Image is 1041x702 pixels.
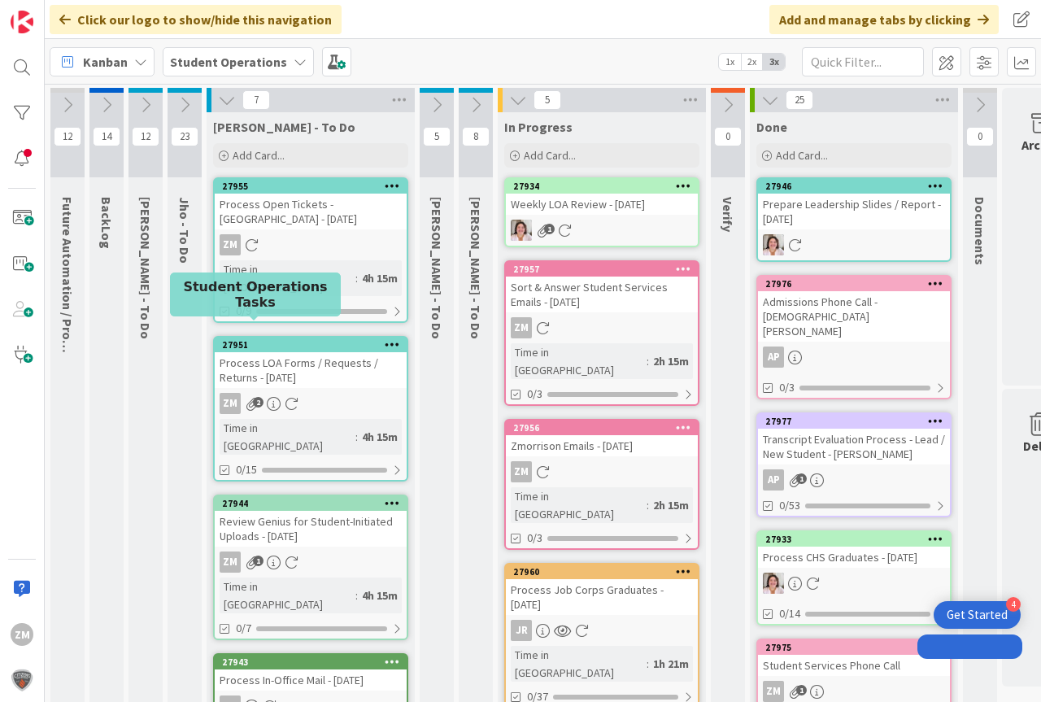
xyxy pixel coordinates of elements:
[423,127,451,146] span: 5
[504,119,573,135] span: In Progress
[544,224,555,234] span: 1
[506,317,698,338] div: ZM
[506,179,698,194] div: 27934
[786,90,813,110] span: 25
[758,277,950,291] div: 27976
[220,393,241,414] div: ZM
[649,496,693,514] div: 2h 15m
[763,234,784,255] img: EW
[758,469,950,491] div: AP
[98,197,115,249] span: BackLog
[796,473,807,484] span: 1
[242,90,270,110] span: 7
[506,262,698,312] div: 27957Sort & Answer Student Services Emails - [DATE]
[513,422,698,434] div: 27956
[132,127,159,146] span: 12
[758,640,950,655] div: 27975
[215,393,407,414] div: ZM
[355,269,358,287] span: :
[358,269,402,287] div: 4h 15m
[176,197,193,264] span: Jho - To Do
[758,681,950,702] div: ZM
[647,655,649,673] span: :
[213,177,408,323] a: 27955Process Open Tickets - [GEOGRAPHIC_DATA] - [DATE]ZMTime in [GEOGRAPHIC_DATA]:4h 15m0/9
[215,234,407,255] div: ZM
[649,352,693,370] div: 2h 15m
[972,197,988,265] span: Documents
[506,194,698,215] div: Weekly LOA Review - [DATE]
[719,54,741,70] span: 1x
[506,565,698,615] div: 27960Process Job Corps Graduates - [DATE]
[649,655,693,673] div: 1h 21m
[468,197,484,339] span: Amanda - To Do
[506,179,698,215] div: 27934Weekly LOA Review - [DATE]
[758,414,950,464] div: 27977Transcript Evaluation Process - Lead / New Student - [PERSON_NAME]
[11,669,33,691] img: avatar
[758,234,950,255] div: EW
[758,347,950,368] div: AP
[741,54,763,70] span: 2x
[796,685,807,695] span: 1
[220,419,355,455] div: Time in [GEOGRAPHIC_DATA]
[215,552,407,573] div: ZM
[756,119,787,135] span: Done
[966,127,994,146] span: 0
[511,220,532,241] img: EW
[504,260,699,406] a: 27957Sort & Answer Student Services Emails - [DATE]ZMTime in [GEOGRAPHIC_DATA]:2h 15m0/3
[215,655,407,691] div: 27943Process In-Office Mail - [DATE]
[222,656,407,668] div: 27943
[779,379,795,396] span: 0/3
[215,179,407,194] div: 27955
[215,179,407,229] div: 27955Process Open Tickets - [GEOGRAPHIC_DATA] - [DATE]
[236,620,251,637] span: 0/7
[758,277,950,342] div: 27976Admissions Phone Call - [DEMOGRAPHIC_DATA][PERSON_NAME]
[779,605,800,622] span: 0/14
[934,601,1021,629] div: Open Get Started checklist, remaining modules: 4
[504,177,699,247] a: 27934Weekly LOA Review - [DATE]EW
[171,127,198,146] span: 23
[714,127,742,146] span: 0
[236,461,257,478] span: 0/15
[534,90,561,110] span: 5
[253,556,264,566] span: 1
[758,655,950,676] div: Student Services Phone Call
[763,54,785,70] span: 3x
[763,469,784,491] div: AP
[358,428,402,446] div: 4h 15m
[215,338,407,388] div: 27951Process LOA Forms / Requests / Returns - [DATE]
[758,573,950,594] div: EW
[511,343,647,379] div: Time in [GEOGRAPHIC_DATA]
[215,655,407,669] div: 27943
[233,148,285,163] span: Add Card...
[222,181,407,192] div: 27955
[215,194,407,229] div: Process Open Tickets - [GEOGRAPHIC_DATA] - [DATE]
[506,565,698,579] div: 27960
[83,52,128,72] span: Kanban
[947,607,1008,623] div: Get Started
[513,566,698,578] div: 27960
[511,317,532,338] div: ZM
[765,278,950,290] div: 27976
[802,47,924,76] input: Quick Filter...
[215,511,407,547] div: Review Genius for Student-Initiated Uploads - [DATE]
[506,220,698,241] div: EW
[506,579,698,615] div: Process Job Corps Graduates - [DATE]
[758,194,950,229] div: Prepare Leadership Slides / Report - [DATE]
[215,496,407,547] div: 27944Review Genius for Student-Initiated Uploads - [DATE]
[506,421,698,456] div: 27956Zmorrison Emails - [DATE]
[506,461,698,482] div: ZM
[215,669,407,691] div: Process In-Office Mail - [DATE]
[93,127,120,146] span: 14
[758,429,950,464] div: Transcript Evaluation Process - Lead / New Student - [PERSON_NAME]
[758,532,950,547] div: 27933
[765,416,950,427] div: 27977
[213,336,408,482] a: 27951Process LOA Forms / Requests / Returns - [DATE]ZMTime in [GEOGRAPHIC_DATA]:4h 15m0/15
[506,620,698,641] div: JR
[220,260,355,296] div: Time in [GEOGRAPHIC_DATA]
[511,646,647,682] div: Time in [GEOGRAPHIC_DATA]
[222,339,407,351] div: 27951
[11,11,33,33] img: Visit kanbanzone.com
[756,177,952,262] a: 27946Prepare Leadership Slides / Report - [DATE]EW
[758,532,950,568] div: 27933Process CHS Graduates - [DATE]
[137,197,154,339] span: Emilie - To Do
